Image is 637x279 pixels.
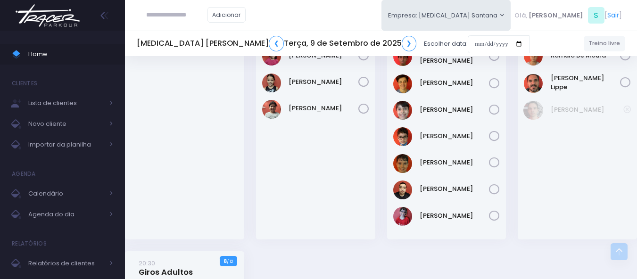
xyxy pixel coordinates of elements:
[289,77,358,87] a: [PERSON_NAME]
[393,127,412,146] img: Miguel Penna Ferreira
[393,74,412,93] img: Lisa Generoso
[529,11,583,20] span: [PERSON_NAME]
[393,207,412,226] img: Tiago Morais de Medeiros
[393,181,412,199] img: Paulo Cesar Pereira Junior
[28,188,104,200] span: Calendário
[420,105,489,115] a: [PERSON_NAME]
[524,47,543,66] img: RÔMULO DE MOURA
[551,105,624,115] a: [PERSON_NAME]
[12,74,37,93] h4: Clientes
[269,36,284,51] a: ❮
[402,36,417,51] a: ❯
[28,257,104,270] span: Relatórios de clientes
[420,158,489,167] a: [PERSON_NAME]
[262,100,281,119] img: Sophia Martins
[289,104,358,113] a: [PERSON_NAME]
[393,101,412,120] img: Luigi Giusti Vitorino
[262,47,281,66] img: Maria Clara Giglio Correa
[588,7,604,24] span: S
[28,118,104,130] span: Novo cliente
[28,97,104,109] span: Lista de clientes
[420,78,489,88] a: [PERSON_NAME]
[207,7,246,23] a: Adicionar
[28,139,104,151] span: Importar da planilha
[12,164,36,183] h4: Agenda
[12,234,47,253] h4: Relatórios
[137,36,416,51] h5: [MEDICAL_DATA] [PERSON_NAME] Terça, 9 de Setembro de 2025
[139,258,193,277] a: 20:30Giros Adultos
[393,47,412,66] img: João Victor dos Santos Simão Becker
[511,5,625,26] div: [ ]
[139,259,155,268] small: 20:30
[137,33,529,55] div: Escolher data:
[420,211,489,221] a: [PERSON_NAME]
[262,74,281,92] img: Marina Bravo Tavares de Lima
[584,36,626,51] a: Treino livre
[523,101,543,120] img: Victor Serradilha de Aguiar
[551,74,620,92] a: [PERSON_NAME] Lippe
[514,11,527,20] span: Olá,
[28,208,104,221] span: Agenda do dia
[393,154,412,173] img: Nicolas Naliato
[227,259,233,264] small: / 12
[524,74,543,93] img: Tiago Naviskas Lippe
[28,48,113,60] span: Home
[223,257,227,265] strong: 8
[420,131,489,141] a: [PERSON_NAME]
[420,184,489,194] a: [PERSON_NAME]
[607,10,619,20] a: Sair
